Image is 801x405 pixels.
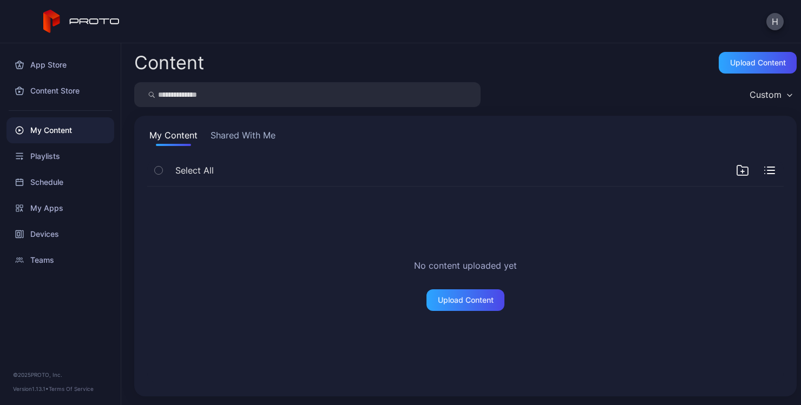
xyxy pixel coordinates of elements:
div: © 2025 PROTO, Inc. [13,370,108,379]
a: Playlists [6,143,114,169]
span: Version 1.13.1 • [13,386,49,392]
div: Upload Content [438,296,494,304]
a: My Content [6,117,114,143]
button: My Content [147,129,200,146]
button: Upload Content [426,289,504,311]
button: Upload Content [719,52,797,74]
button: Custom [744,82,797,107]
a: App Store [6,52,114,78]
a: Terms Of Service [49,386,94,392]
div: Content [134,54,204,72]
h2: No content uploaded yet [414,259,517,272]
a: Devices [6,221,114,247]
button: Shared With Me [208,129,278,146]
div: Custom [750,89,782,100]
a: Teams [6,247,114,273]
a: Schedule [6,169,114,195]
a: Content Store [6,78,114,104]
a: My Apps [6,195,114,221]
span: Select All [175,164,214,177]
div: Upload Content [730,58,786,67]
button: H [766,13,784,30]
